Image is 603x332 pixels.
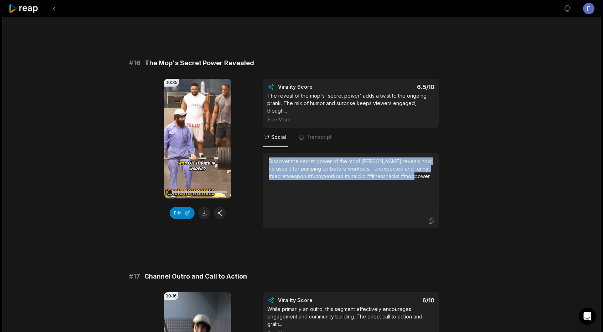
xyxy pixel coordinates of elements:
span: # 16 [129,58,140,68]
span: # 17 [129,271,140,281]
span: Social [271,134,287,141]
div: 6 /10 [358,297,435,304]
div: See More [267,116,434,123]
button: Edit [170,207,195,219]
div: Discover the secret power of the mop! [PERSON_NAME] reveals how he uses it for pumping up before ... [269,157,433,180]
div: Virality Score [278,297,355,304]
div: Open Intercom Messenger [579,308,596,325]
video: Your browser does not support mp4 format. [164,79,231,198]
div: 6.5 /10 [358,83,435,90]
nav: Tabs [263,128,439,147]
div: The reveal of the mop's 'secret power' adds a twist to the ongoing prank. The mix of humor and su... [267,92,434,123]
span: The Mop's Secret Power Revealed [145,58,254,68]
span: Transcript [306,134,332,141]
span: Channel Outro and Call to Action [144,271,247,281]
div: Virality Score [278,83,355,90]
